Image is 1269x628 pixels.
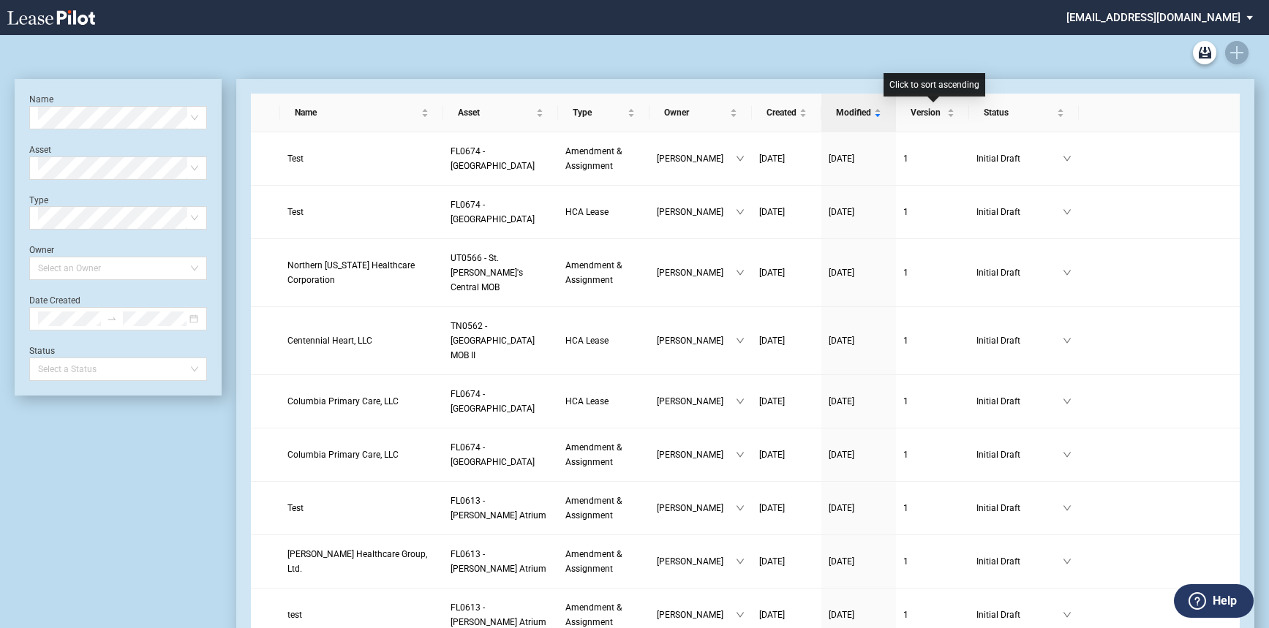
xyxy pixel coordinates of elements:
span: [DATE] [759,336,785,346]
span: [PERSON_NAME] [657,501,736,515]
span: Initial Draft [976,333,1063,348]
span: [DATE] [759,268,785,278]
a: [DATE] [829,333,889,348]
span: Initial Draft [976,151,1063,166]
span: Status [984,105,1054,120]
span: [PERSON_NAME] [657,151,736,166]
th: Asset [443,94,558,132]
a: [DATE] [829,554,889,569]
span: Centennial Heart, LLC [287,336,372,346]
span: [PERSON_NAME] [657,333,736,348]
th: Created [752,94,821,132]
span: Kendall Healthcare Group, Ltd. [287,549,427,574]
a: Test [287,501,436,515]
span: Initial Draft [976,205,1063,219]
span: [DATE] [829,556,854,567]
a: [DATE] [759,333,814,348]
span: 1 [903,154,908,164]
span: FL0674 - Westside Medical Plaza [451,200,535,224]
span: down [1063,504,1072,512]
a: test [287,608,436,622]
a: Columbia Primary Care, LLC [287,447,436,462]
span: [PERSON_NAME] [657,554,736,569]
a: HCA Lease [565,333,642,348]
a: 1 [903,333,962,348]
label: Status [29,346,55,356]
a: Test [287,205,436,219]
a: Columbia Primary Care, LLC [287,394,436,409]
span: FL0613 - Kendall Atrium [451,602,546,627]
a: [DATE] [759,205,814,219]
a: [DATE] [829,151,889,166]
span: Initial Draft [976,394,1063,409]
a: HCA Lease [565,205,642,219]
a: [DATE] [759,265,814,280]
span: 1 [903,556,908,567]
span: Initial Draft [976,447,1063,462]
span: 1 [903,450,908,460]
label: Type [29,195,48,205]
span: [DATE] [759,396,785,406]
span: Test [287,154,304,164]
span: [DATE] [829,268,854,278]
a: FL0674 - [GEOGRAPHIC_DATA] [451,440,551,469]
label: Help [1213,591,1237,610]
span: down [736,397,745,406]
label: Owner [29,245,54,255]
a: Northern [US_STATE] Healthcare Corporation [287,258,436,287]
span: Northern Utah Healthcare Corporation [287,260,415,285]
span: HCA Lease [565,207,609,217]
span: down [1063,208,1072,216]
span: Version [911,105,944,120]
span: Amendment & Assignment [565,549,622,574]
span: down [736,336,745,345]
th: Type [558,94,649,132]
a: 1 [903,151,962,166]
a: [DATE] [829,205,889,219]
span: [DATE] [759,207,785,217]
span: [DATE] [759,556,785,567]
a: HCA Lease [565,394,642,409]
a: 1 [903,501,962,515]
div: Click to sort ascending [884,73,985,97]
label: Name [29,94,53,105]
span: Test [287,503,304,513]
span: [PERSON_NAME] [657,394,736,409]
span: [DATE] [829,207,854,217]
span: [PERSON_NAME] [657,447,736,462]
span: down [736,208,745,216]
span: 1 [903,268,908,278]
a: 1 [903,608,962,622]
span: [DATE] [829,610,854,620]
span: down [1063,268,1072,277]
th: Name [280,94,443,132]
a: UT0566 - St. [PERSON_NAME]'s Central MOB [451,251,551,295]
span: Owner [664,105,727,120]
span: Initial Draft [976,265,1063,280]
span: [PERSON_NAME] [657,205,736,219]
span: UT0566 - St. Mark's Central MOB [451,253,523,292]
th: Status [969,94,1079,132]
a: [DATE] [759,151,814,166]
span: [DATE] [829,450,854,460]
span: down [1063,154,1072,163]
a: [DATE] [759,554,814,569]
span: 1 [903,610,908,620]
span: down [736,450,745,459]
span: to [107,314,117,324]
span: Amendment & Assignment [565,442,622,467]
span: [DATE] [759,154,785,164]
span: 1 [903,207,908,217]
a: [DATE] [829,501,889,515]
span: down [736,610,745,619]
span: Amendment & Assignment [565,496,622,521]
span: Amendment & Assignment [565,146,622,171]
span: down [1063,397,1072,406]
span: down [1063,450,1072,459]
span: Created [767,105,797,120]
a: [DATE] [759,394,814,409]
span: [DATE] [829,396,854,406]
span: HCA Lease [565,336,609,346]
span: down [736,504,745,512]
span: Amendment & Assignment [565,260,622,285]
